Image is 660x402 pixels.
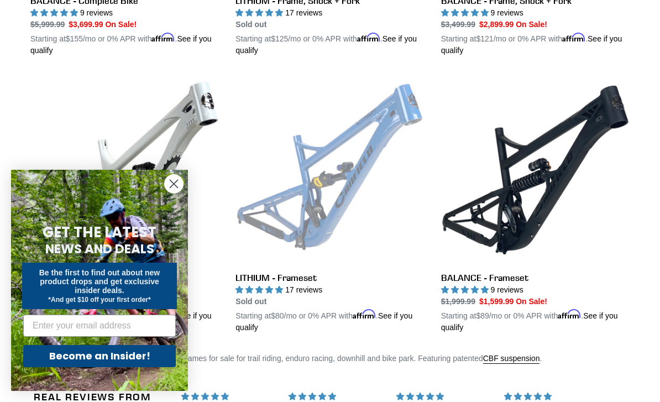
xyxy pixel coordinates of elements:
[483,354,540,364] a: CBF suspension
[43,222,156,242] span: GET THE LATEST
[23,345,176,367] button: Become an Insider!
[45,240,154,258] span: NEWS AND DEALS
[164,174,184,194] button: Close dialog
[48,296,150,304] span: *And get $10 off your first order*
[39,268,160,295] span: Be the first to find out about new product drops and get exclusive insider deals.
[23,315,176,337] input: Enter your email address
